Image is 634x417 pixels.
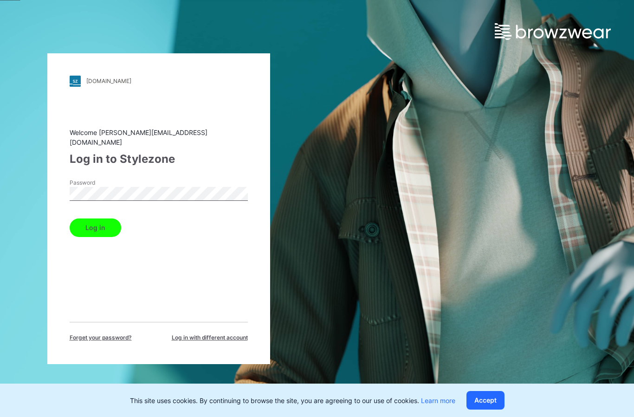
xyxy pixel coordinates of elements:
div: [DOMAIN_NAME] [86,77,131,84]
button: Log in [70,218,121,237]
label: Password [70,179,135,187]
a: Learn more [421,397,455,404]
a: [DOMAIN_NAME] [70,76,248,87]
p: This site uses cookies. By continuing to browse the site, you are agreeing to our use of cookies. [130,396,455,405]
div: Log in to Stylezone [70,151,248,167]
div: Welcome [PERSON_NAME][EMAIL_ADDRESS][DOMAIN_NAME] [70,128,248,147]
button: Accept [466,391,505,410]
img: stylezone-logo.562084cfcfab977791bfbf7441f1a819.svg [70,76,81,87]
img: browzwear-logo.e42bd6dac1945053ebaf764b6aa21510.svg [495,23,611,40]
span: Forget your password? [70,334,132,342]
span: Log in with different account [172,334,248,342]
